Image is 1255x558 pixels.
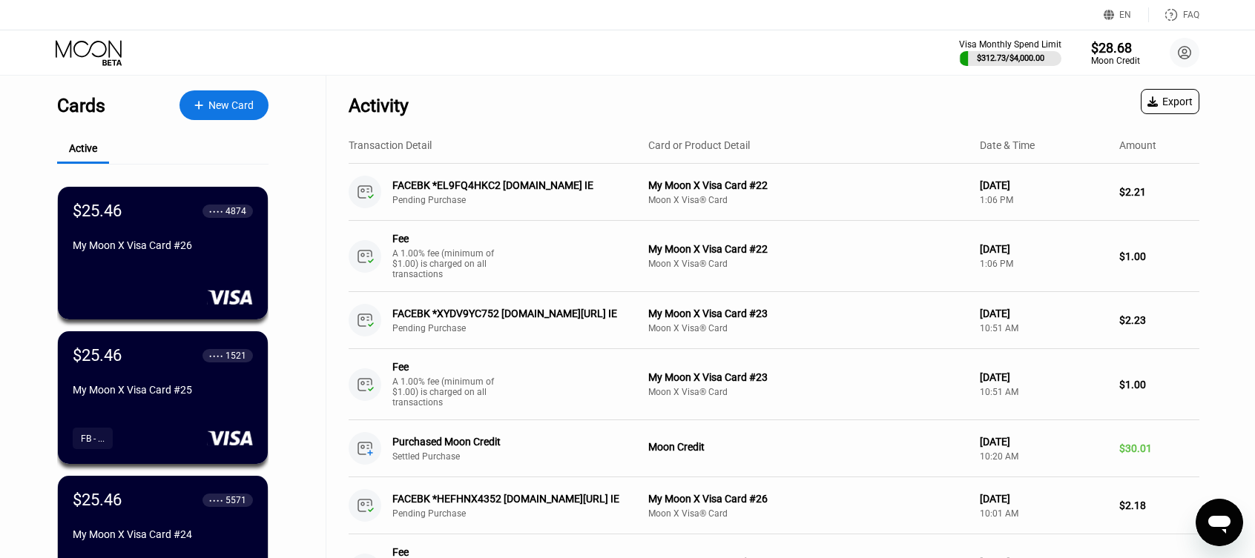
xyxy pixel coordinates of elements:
div: $1.00 [1119,379,1199,391]
div: New Card [179,90,269,120]
div: Cards [57,95,105,116]
div: FeeA 1.00% fee (minimum of $1.00) is charged on all transactionsMy Moon X Visa Card #22Moon X Vis... [349,221,1199,292]
div: My Moon X Visa Card #26 [73,239,253,251]
div: Card or Product Detail [648,139,750,151]
div: ● ● ● ● [209,498,223,502]
div: $28.68Moon Credit [1091,40,1140,66]
div: $2.21 [1119,186,1199,198]
div: Purchased Moon Credit [392,436,633,448]
div: 1521 [225,351,246,361]
div: $28.68 [1091,40,1140,56]
div: Moon X Visa® Card [648,323,968,333]
div: Date & Time [980,139,1035,151]
div: 10:01 AM [980,508,1107,519]
div: Visa Monthly Spend Limit$312.73/$4,000.00 [959,39,1061,66]
div: Fee [392,546,496,558]
div: Moon Credit [648,441,968,453]
div: $25.46 [73,491,122,509]
div: 1:06 PM [980,259,1107,269]
div: 4874 [225,206,246,216]
div: FACEBK *EL9FQ4HKC2 [DOMAIN_NAME] IEPending PurchaseMy Moon X Visa Card #22Moon X Visa® Card[DATE]... [349,164,1199,221]
div: 1:06 PM [980,195,1107,205]
iframe: Button to launch messaging window [1196,499,1243,546]
div: 10:20 AM [980,451,1107,462]
div: Active [69,142,97,154]
div: Export [1141,89,1199,114]
div: Export [1147,96,1193,107]
div: $25.46● ● ● ●1521My Moon X Visa Card #25FB - ... [58,331,268,464]
div: New Card [208,99,254,112]
div: $25.46 [73,202,122,220]
div: Settled Purchase [392,451,651,462]
div: FB - ... [81,434,105,444]
div: ● ● ● ● [209,209,223,213]
div: $25.46 [73,346,122,365]
div: Moon X Visa® Card [648,195,968,205]
div: [DATE] [980,436,1107,448]
div: [DATE] [980,179,1107,191]
div: $2.18 [1119,499,1199,511]
div: Moon X Visa® Card [648,508,968,519]
div: FeeA 1.00% fee (minimum of $1.00) is charged on all transactionsMy Moon X Visa Card #23Moon X Vis... [349,349,1199,420]
div: 10:51 AM [980,323,1107,333]
div: Visa Monthly Spend Limit [959,39,1061,50]
div: $312.73 / $4,000.00 [977,53,1044,63]
div: Moon X Visa® Card [648,387,968,397]
div: [DATE] [980,308,1107,319]
div: 10:51 AM [980,387,1107,397]
div: FB - ... [73,428,113,449]
div: My Moon X Visa Card #22 [648,179,968,191]
div: $30.01 [1119,442,1199,454]
div: A 1.00% fee (minimum of $1.00) is charged on all transactions [392,248,504,279]
div: Pending Purchase [392,508,651,519]
div: Moon Credit [1091,56,1140,66]
div: Activity [349,95,409,116]
div: FACEBK *HEFHNX4352 [DOMAIN_NAME][URL] IE [392,493,633,505]
div: My Moon X Visa Card #26 [648,493,968,505]
div: Purchased Moon CreditSettled PurchaseMoon Credit[DATE]10:20 AM$30.01 [349,420,1199,477]
div: [DATE] [980,243,1107,255]
div: Moon X Visa® Card [648,259,968,269]
div: My Moon X Visa Card #25 [73,384,253,396]
div: $25.46● ● ● ●4874My Moon X Visa Card #26 [58,187,268,319]
div: FACEBK *EL9FQ4HKC2 [DOMAIN_NAME] IE [392,179,633,191]
div: ● ● ● ● [209,353,223,358]
div: Amount [1119,139,1156,151]
div: My Moon X Visa Card #22 [648,243,968,255]
div: FAQ [1183,10,1199,20]
div: My Moon X Visa Card #24 [73,528,253,540]
div: Pending Purchase [392,323,651,333]
div: Transaction Detail [349,139,432,151]
div: [DATE] [980,371,1107,383]
div: [DATE] [980,493,1107,505]
div: 5571 [225,495,246,505]
div: FACEBK *XYDV9YC752 [DOMAIN_NAME][URL] IEPending PurchaseMy Moon X Visa Card #23Moon X Visa® Card[... [349,292,1199,349]
div: A 1.00% fee (minimum of $1.00) is charged on all transactions [392,376,504,408]
div: EN [1104,7,1149,22]
div: My Moon X Visa Card #23 [648,371,968,383]
div: Pending Purchase [392,195,651,205]
div: My Moon X Visa Card #23 [648,308,968,319]
div: EN [1119,10,1131,20]
div: FACEBK *XYDV9YC752 [DOMAIN_NAME][URL] IE [392,308,633,319]
div: $1.00 [1119,250,1199,262]
div: Fee [392,361,496,373]
div: FAQ [1149,7,1199,22]
div: FACEBK *HEFHNX4352 [DOMAIN_NAME][URL] IEPending PurchaseMy Moon X Visa Card #26Moon X Visa® Card[... [349,477,1199,534]
div: Fee [392,233,496,245]
div: $2.23 [1119,314,1199,326]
